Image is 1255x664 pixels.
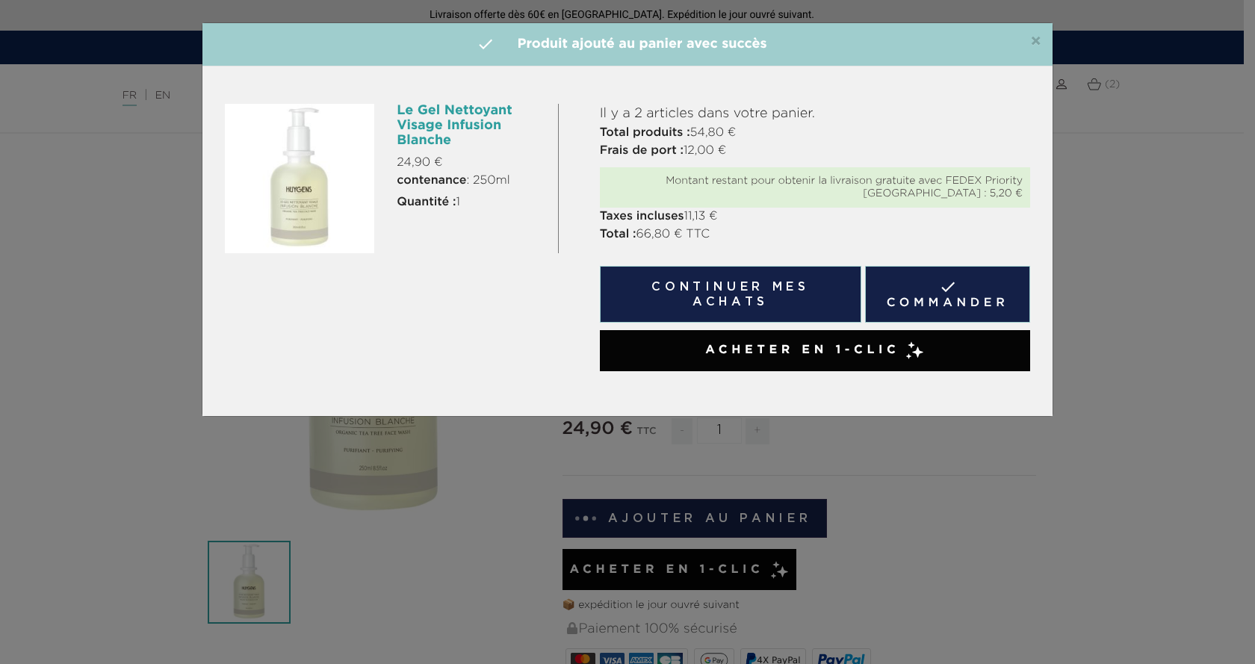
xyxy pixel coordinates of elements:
[600,211,684,223] strong: Taxes incluses
[214,34,1041,55] h4: Produit ajouté au panier avec succès
[600,142,1030,160] p: 12,00 €
[397,175,466,187] strong: contenance
[600,145,684,157] strong: Frais de port :
[1030,33,1041,51] button: Close
[600,208,1030,226] p: 11,13 €
[397,154,546,172] p: 24,90 €
[600,127,690,139] strong: Total produits :
[607,175,1023,200] div: Montant restant pour obtenir la livraison gratuite avec FEDEX Priority [GEOGRAPHIC_DATA] : 5,20 €
[397,104,546,148] h6: Le Gel Nettoyant Visage Infusion Blanche
[397,172,509,190] span: : 250ml
[600,226,1030,243] p: 66,80 € TTC
[225,104,374,253] img: Le Gel Nettoyant Visage Infusion Blanche 250ml
[865,266,1030,323] a: Commander
[600,229,636,241] strong: Total :
[1030,33,1041,51] span: ×
[600,104,1030,124] p: Il y a 2 articles dans votre panier.
[477,35,495,53] i: 
[397,196,456,208] strong: Quantité :
[397,193,546,211] p: 1
[600,266,861,323] button: Continuer mes achats
[600,124,1030,142] p: 54,80 €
